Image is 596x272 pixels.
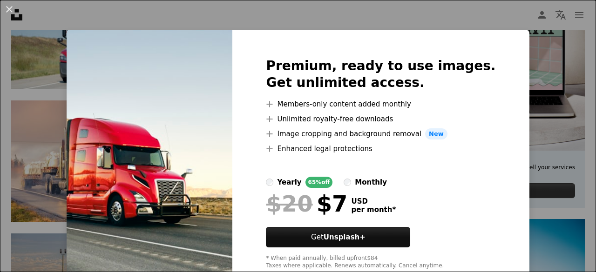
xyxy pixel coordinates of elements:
[266,113,495,125] li: Unlimited royalty-free downloads
[266,192,347,216] div: $7
[324,233,366,241] strong: Unsplash+
[305,177,333,188] div: 65% off
[266,179,273,186] input: yearly65%off
[266,255,495,270] div: * When paid annually, billed upfront $84 Taxes where applicable. Renews automatically. Cancel any...
[351,206,396,214] span: per month *
[266,192,312,216] span: $20
[266,99,495,110] li: Members-only content added monthly
[351,197,396,206] span: USD
[266,58,495,91] h2: Premium, ready to use images. Get unlimited access.
[266,128,495,139] li: Image cropping and background removal
[355,177,387,188] div: monthly
[266,227,410,247] button: GetUnsplash+
[425,128,447,139] span: New
[344,179,351,186] input: monthly
[277,177,301,188] div: yearly
[266,143,495,154] li: Enhanced legal protections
